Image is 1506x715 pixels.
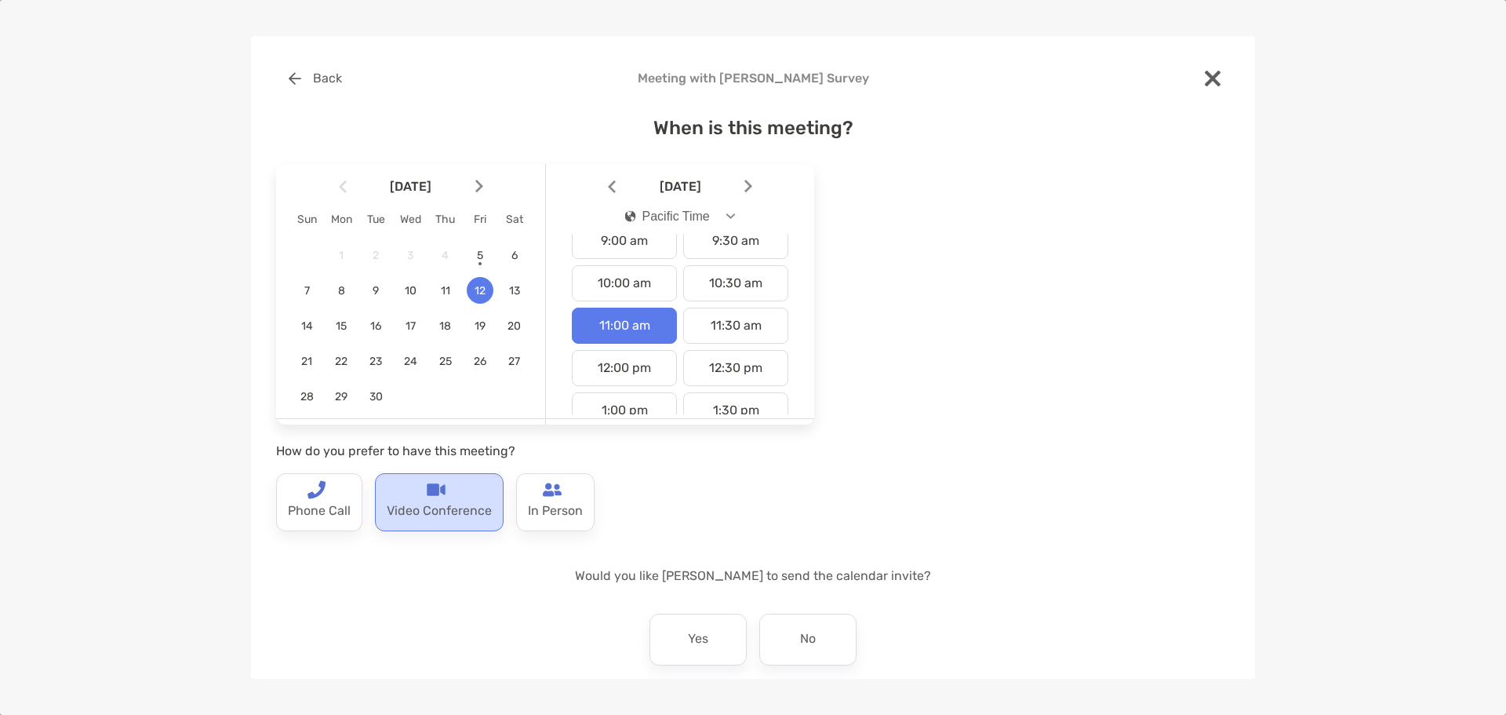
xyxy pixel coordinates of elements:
[427,480,446,499] img: type-call
[432,249,459,262] span: 4
[744,180,752,193] img: Arrow icon
[467,284,493,297] span: 12
[397,284,424,297] span: 10
[467,319,493,333] span: 19
[463,213,497,226] div: Fri
[683,223,788,259] div: 9:30 am
[397,355,424,368] span: 24
[276,441,814,461] p: How do you prefer to have this meeting?
[1205,71,1220,86] img: close modal
[339,180,347,193] img: Arrow icon
[289,72,301,85] img: button icon
[350,179,472,194] span: [DATE]
[625,210,636,222] img: icon
[293,355,320,368] span: 21
[393,213,427,226] div: Wed
[619,179,741,194] span: [DATE]
[428,213,463,226] div: Thu
[307,480,326,499] img: type-call
[358,213,393,226] div: Tue
[467,249,493,262] span: 5
[608,180,616,193] img: Arrow icon
[387,499,492,524] p: Video Conference
[276,61,354,96] button: Back
[362,284,389,297] span: 9
[288,499,351,524] p: Phone Call
[328,284,355,297] span: 8
[683,308,788,344] div: 11:30 am
[362,249,389,262] span: 2
[362,319,389,333] span: 16
[328,355,355,368] span: 22
[543,480,562,499] img: type-call
[293,319,320,333] span: 14
[276,71,1230,86] h4: Meeting with [PERSON_NAME] Survey
[497,213,532,226] div: Sat
[572,223,677,259] div: 9:00 am
[501,284,528,297] span: 13
[726,213,736,219] img: Open dropdown arrow
[625,210,710,224] div: Pacific Time
[528,499,583,524] p: In Person
[328,390,355,403] span: 29
[293,284,320,297] span: 7
[475,180,483,193] img: Arrow icon
[432,319,459,333] span: 18
[683,392,788,429] div: 1:30 pm
[612,199,749,235] button: iconPacific Time
[572,392,677,429] div: 1:00 pm
[800,627,816,652] p: No
[432,284,459,297] span: 11
[276,566,1230,585] p: Would you like [PERSON_NAME] to send the calendar invite?
[572,265,677,301] div: 10:00 am
[572,308,677,344] div: 11:00 am
[324,213,358,226] div: Mon
[683,350,788,386] div: 12:30 pm
[432,355,459,368] span: 25
[572,350,677,386] div: 12:00 pm
[328,319,355,333] span: 15
[397,319,424,333] span: 17
[362,355,389,368] span: 23
[501,319,528,333] span: 20
[467,355,493,368] span: 26
[683,265,788,301] div: 10:30 am
[397,249,424,262] span: 3
[276,117,1230,139] h4: When is this meeting?
[501,249,528,262] span: 6
[688,627,708,652] p: Yes
[289,213,324,226] div: Sun
[328,249,355,262] span: 1
[362,390,389,403] span: 30
[293,390,320,403] span: 28
[501,355,528,368] span: 27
